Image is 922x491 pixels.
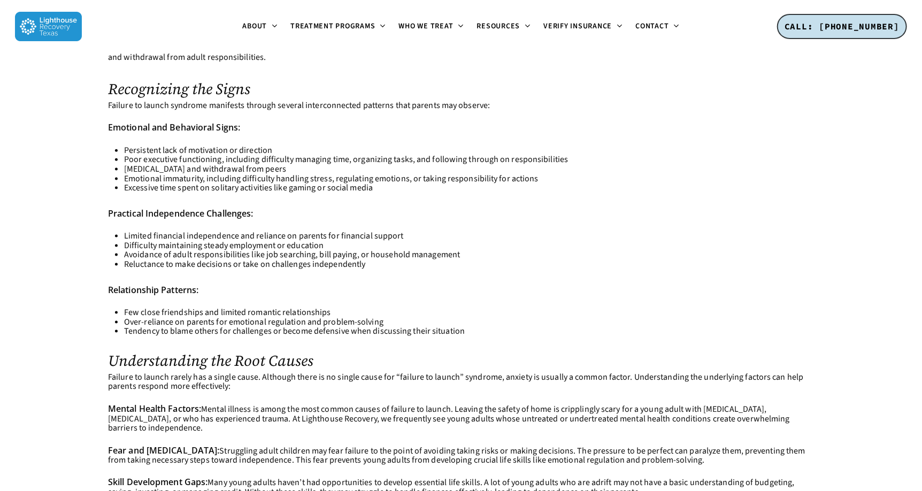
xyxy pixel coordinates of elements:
p: Mental illness is among the most common causes of failure to launch. Leaving the safety of home i... [108,404,814,446]
li: Over-reliance on parents for emotional regulation and problem-solving [124,318,814,327]
li: Limited financial independence and reliance on parents for financial support [124,232,814,241]
li: Poor executive functioning, including difficulty managing time, organizing tasks, and following t... [124,155,814,165]
li: Difficulty maintaining steady employment or education [124,241,814,251]
span: Verify Insurance [543,21,612,32]
a: Who We Treat [393,22,471,31]
strong: Fear and [MEDICAL_DATA]: [108,444,219,456]
a: Treatment Programs [284,22,393,31]
span: Resources [477,21,520,32]
p: Failure to launch syndrome manifests through several interconnected patterns that parents may obs... [108,101,814,124]
a: CALL: [PHONE_NUMBER] [777,14,907,40]
h2: Understanding the Root Causes [108,352,814,369]
li: Avoidance of adult responsibilities like job searching, bill paying, or household management [124,250,814,260]
p: Failure to launch rarely has a single cause. Although there is no single cause for “failure to la... [108,373,814,404]
p: It’s important to distinguish between young adults who are temporarily living at home while activ... [108,34,814,75]
a: Verify Insurance [537,22,629,31]
strong: Practical Independence Challenges: [108,208,253,219]
li: Reluctance to make decisions or take on challenges independently [124,260,814,270]
strong: Mental Health Factors: [108,403,201,415]
a: About [236,22,284,31]
li: Emotional immaturity, including difficulty handling stress, regulating emotions, or taking respon... [124,174,814,184]
li: Excessive time spent on solitary activities like gaming or social media [124,183,814,193]
span: Treatment Programs [290,21,375,32]
strong: Skill Development Gaps: [108,477,208,488]
span: Who We Treat [399,21,454,32]
li: [MEDICAL_DATA] and withdrawal from peers [124,165,814,174]
a: Contact [629,22,686,31]
span: CALL: [PHONE_NUMBER] [785,21,900,32]
p: Struggling adult children may fear failure to the point of avoiding taking risks or making decisi... [108,446,814,478]
span: Contact [635,21,669,32]
span: About [242,21,267,32]
h2: Recognizing the Signs [108,81,814,97]
strong: Emotional and Behavioral Signs: [108,121,240,133]
img: Lighthouse Recovery Texas [15,12,82,41]
a: Resources [471,22,537,31]
li: Few close friendships and limited romantic relationships [124,308,814,318]
li: Tendency to blame others for challenges or become defensive when discussing their situation [124,327,814,336]
li: Persistent lack of motivation or direction [124,146,814,156]
strong: Relationship Patterns: [108,284,198,296]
